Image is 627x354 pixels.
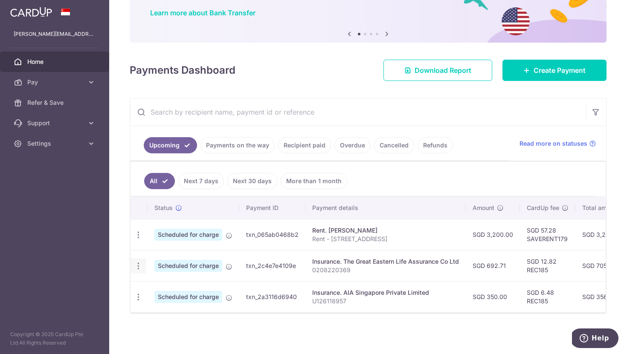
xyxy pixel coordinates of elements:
span: Settings [27,139,84,148]
a: More than 1 month [281,173,347,189]
span: Refer & Save [27,98,84,107]
th: Payment ID [239,197,305,219]
td: txn_2c4e7e4109e [239,250,305,281]
span: Scheduled for charge [154,260,222,272]
h4: Payments Dashboard [130,63,235,78]
span: Total amt. [582,204,610,212]
a: Recipient paid [278,137,331,153]
span: Pay [27,78,84,86]
a: All [144,173,175,189]
td: txn_065ab0468b2 [239,219,305,250]
th: Payment details [305,197,466,219]
div: Insurance. AIA Singapore Private Limited [312,288,459,297]
input: Search by recipient name, payment id or reference [130,98,586,126]
a: Refunds [418,137,453,153]
div: Rent. [PERSON_NAME] [312,226,459,235]
a: Create Payment [502,60,607,81]
a: Download Report [383,60,492,81]
span: Amount [473,204,494,212]
img: CardUp [10,7,52,17]
a: Learn more about Bank Transfer [150,9,255,17]
div: Insurance. The Great Eastern Life Assurance Co Ltd [312,257,459,266]
td: SGD 57.28 SAVERENT179 [520,219,575,250]
a: Cancelled [374,137,414,153]
span: Home [27,58,84,66]
p: U126118957 [312,297,459,305]
td: txn_2a3116d6940 [239,281,305,312]
p: Rent - [STREET_ADDRESS] [312,235,459,243]
a: Overdue [334,137,371,153]
a: Payments on the way [200,137,275,153]
span: Download Report [415,65,471,75]
p: [PERSON_NAME][EMAIL_ADDRESS][DOMAIN_NAME] [14,30,96,38]
td: SGD 3,200.00 [466,219,520,250]
span: CardUp fee [527,204,559,212]
td: SGD 6.48 REC185 [520,281,575,312]
span: Status [154,204,173,212]
span: Scheduled for charge [154,229,222,241]
a: Next 30 days [227,173,277,189]
span: Scheduled for charge [154,291,222,303]
a: Next 7 days [178,173,224,189]
span: Create Payment [534,65,586,75]
td: SGD 692.71 [466,250,520,281]
iframe: Opens a widget where you can find more information [572,328,618,350]
td: SGD 350.00 [466,281,520,312]
span: Read more on statuses [520,139,587,148]
a: Read more on statuses [520,139,596,148]
p: 0208220369 [312,266,459,274]
td: SGD 12.82 REC185 [520,250,575,281]
a: Upcoming [144,137,197,153]
span: Support [27,119,84,127]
